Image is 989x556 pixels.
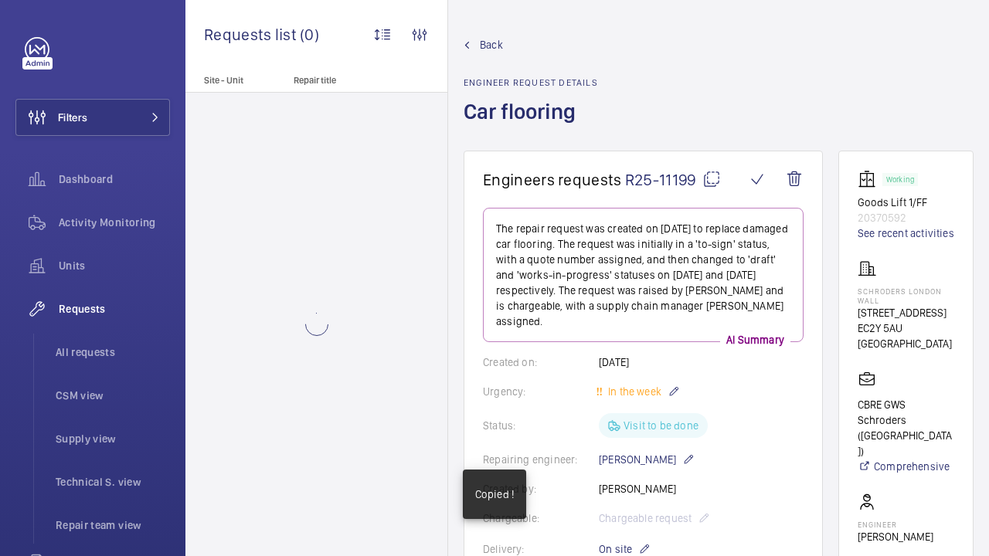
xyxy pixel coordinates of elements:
[56,344,170,360] span: All requests
[56,517,170,533] span: Repair team view
[56,431,170,446] span: Supply view
[858,459,954,474] a: Comprehensive
[59,258,170,273] span: Units
[858,286,954,305] p: Schroders London Wall
[858,305,954,320] p: [STREET_ADDRESS]
[464,97,598,151] h1: Car flooring
[858,210,954,225] p: 20370592
[56,474,170,490] span: Technical S. view
[59,215,170,230] span: Activity Monitoring
[720,332,790,347] p: AI Summary
[483,170,622,189] span: Engineers requests
[625,170,721,189] span: R25-11199
[858,529,933,544] p: [PERSON_NAME]
[59,301,170,317] span: Requests
[858,320,954,351] p: EC2Y 5AU [GEOGRAPHIC_DATA]
[858,170,882,188] img: elevator.svg
[496,221,790,329] p: The repair request was created on [DATE] to replace damaged car flooring. The request was initial...
[58,110,87,125] span: Filters
[599,450,695,469] p: [PERSON_NAME]
[464,77,598,88] h2: Engineer request details
[56,388,170,403] span: CSM view
[15,99,170,136] button: Filters
[858,225,954,241] a: See recent activities
[858,397,954,459] p: CBRE GWS Schroders ([GEOGRAPHIC_DATA])
[294,75,396,86] p: Repair title
[605,385,661,398] span: In the week
[858,195,954,210] p: Goods Lift 1/FF
[59,171,170,187] span: Dashboard
[480,37,503,53] span: Back
[185,75,287,86] p: Site - Unit
[858,520,933,529] p: Engineer
[886,177,914,182] p: Working
[475,486,514,502] p: Copied !
[204,25,300,44] span: Requests list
